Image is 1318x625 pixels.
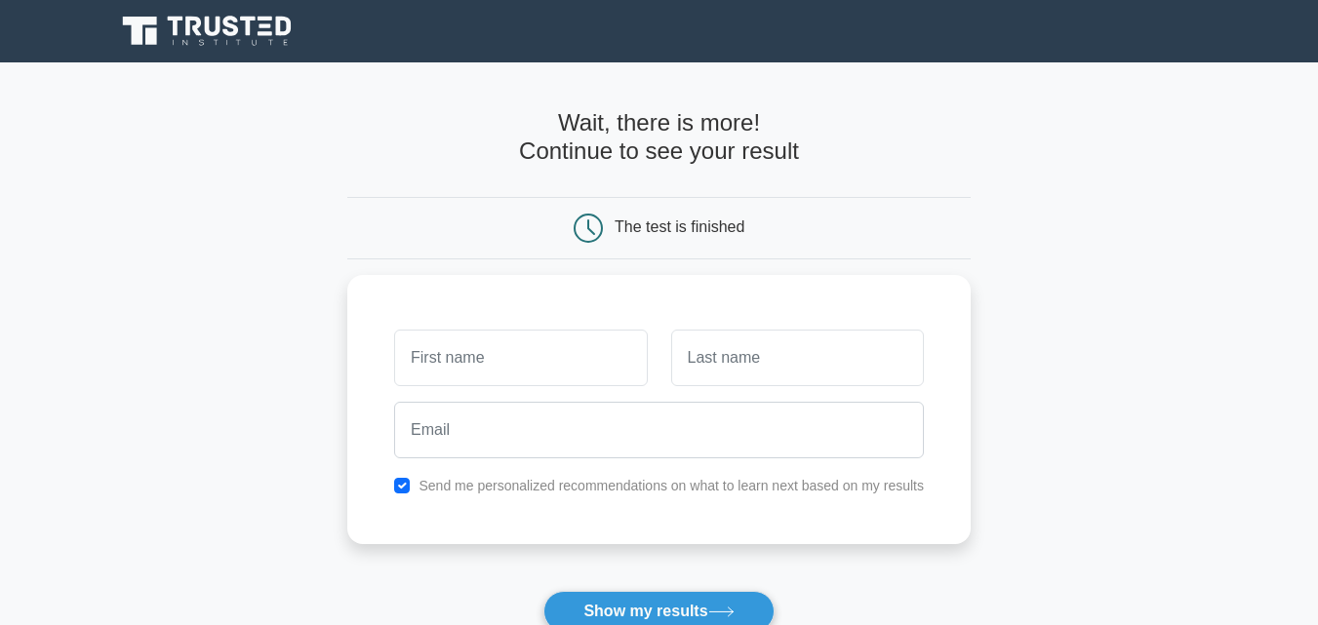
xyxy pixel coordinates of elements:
label: Send me personalized recommendations on what to learn next based on my results [419,478,924,493]
input: First name [394,330,647,386]
h4: Wait, there is more! Continue to see your result [347,109,971,166]
input: Email [394,402,924,458]
div: The test is finished [615,218,744,235]
input: Last name [671,330,924,386]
